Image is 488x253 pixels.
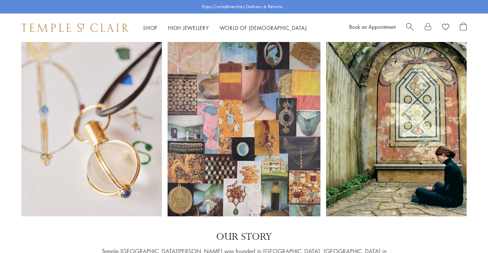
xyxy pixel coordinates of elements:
[168,24,209,31] a: High JewelleryHigh Jewellery
[143,23,307,32] nav: Main navigation
[349,23,395,30] a: Book an Appointment
[460,22,467,33] a: Open Shopping Bag
[143,24,157,31] a: ShopShop
[442,22,449,33] a: View Wishlist
[452,220,481,246] iframe: Gorgias live chat messenger
[220,24,307,31] a: World of [DEMOGRAPHIC_DATA]World of [DEMOGRAPHIC_DATA]
[202,3,283,10] p: Enjoy Complimentary Delivery & Returns
[102,231,387,243] p: OUR STORY
[21,23,129,32] img: Temple St. Clair
[406,22,414,33] a: Search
